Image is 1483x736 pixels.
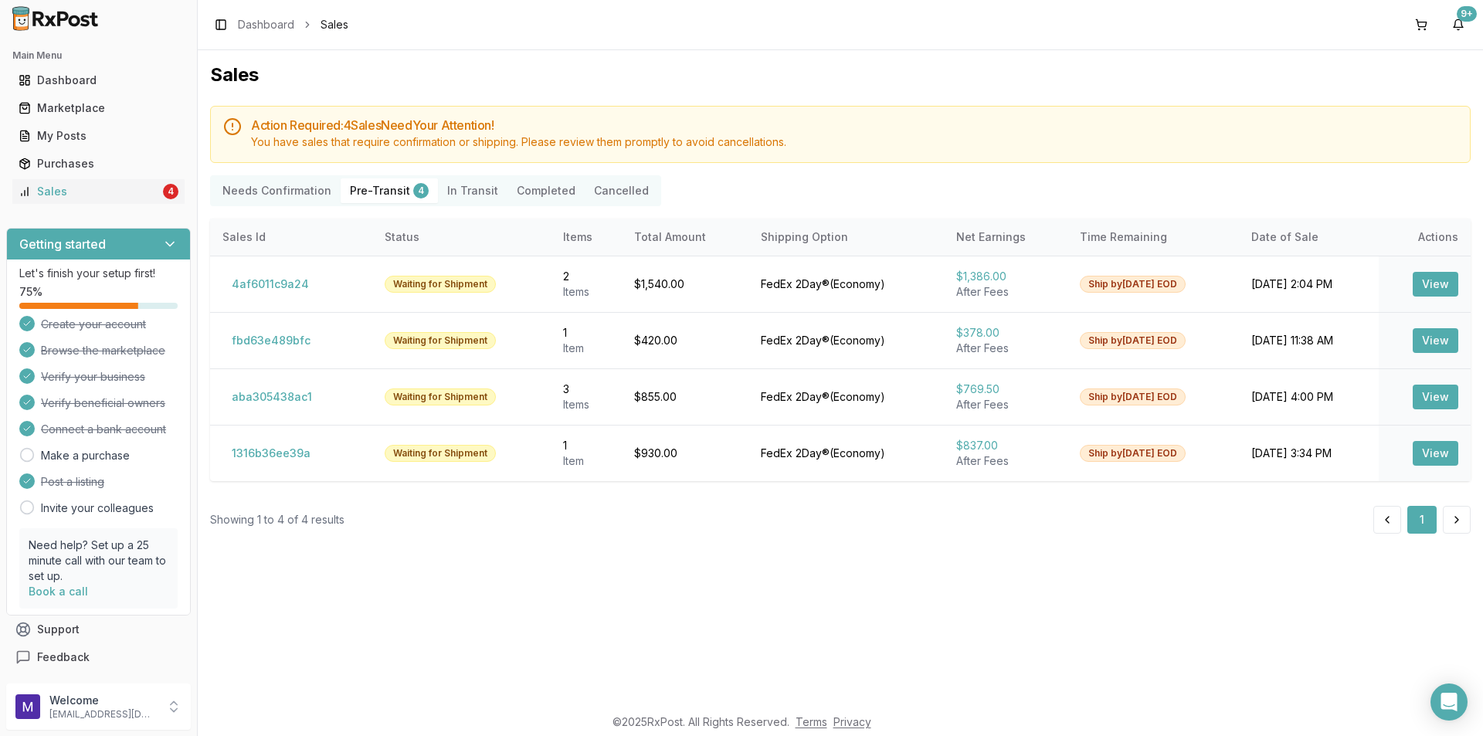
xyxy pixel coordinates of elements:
[1251,389,1366,405] div: [DATE] 4:00 PM
[761,333,932,348] div: FedEx 2Day® ( Economy )
[19,100,178,116] div: Marketplace
[563,284,609,300] div: Item s
[49,693,157,708] p: Welcome
[956,438,1055,453] div: $837.00
[12,66,185,94] a: Dashboard
[1080,388,1186,405] div: Ship by [DATE] EOD
[210,219,372,256] th: Sales Id
[213,178,341,203] button: Needs Confirmation
[19,73,178,88] div: Dashboard
[585,178,658,203] button: Cancelled
[1067,219,1239,256] th: Time Remaining
[41,343,165,358] span: Browse the marketplace
[1379,219,1471,256] th: Actions
[6,124,191,148] button: My Posts
[29,585,88,598] a: Book a call
[372,219,551,256] th: Status
[6,96,191,120] button: Marketplace
[385,276,496,293] div: Waiting for Shipment
[385,332,496,349] div: Waiting for Shipment
[956,284,1055,300] div: After Fees
[6,151,191,176] button: Purchases
[19,284,42,300] span: 75 %
[341,178,438,203] button: Pre-Transit
[37,650,90,665] span: Feedback
[321,17,348,32] span: Sales
[634,276,736,292] div: $1,540.00
[833,715,871,728] a: Privacy
[956,397,1055,412] div: After Fees
[222,272,318,297] button: 4af6011c9a24
[507,178,585,203] button: Completed
[563,325,609,341] div: 1
[748,219,944,256] th: Shipping Option
[1457,6,1477,22] div: 9+
[41,317,146,332] span: Create your account
[238,17,294,32] a: Dashboard
[1413,272,1458,297] button: View
[1407,506,1437,534] button: 1
[19,266,178,281] p: Let's finish your setup first!
[41,422,166,437] span: Connect a bank account
[19,128,178,144] div: My Posts
[622,219,748,256] th: Total Amount
[956,453,1055,469] div: After Fees
[1413,385,1458,409] button: View
[413,183,429,198] div: 4
[19,184,160,199] div: Sales
[761,276,932,292] div: FedEx 2Day® ( Economy )
[12,178,185,205] a: Sales4
[19,156,178,171] div: Purchases
[944,219,1067,256] th: Net Earnings
[6,179,191,204] button: Sales4
[6,6,105,31] img: RxPost Logo
[49,708,157,721] p: [EMAIL_ADDRESS][DOMAIN_NAME]
[1446,12,1471,37] button: 9+
[6,643,191,671] button: Feedback
[563,341,609,356] div: Item
[761,446,932,461] div: FedEx 2Day® ( Economy )
[956,325,1055,341] div: $378.00
[634,389,736,405] div: $855.00
[634,446,736,461] div: $930.00
[15,694,40,719] img: User avatar
[12,150,185,178] a: Purchases
[1251,446,1366,461] div: [DATE] 3:34 PM
[12,122,185,150] a: My Posts
[385,388,496,405] div: Waiting for Shipment
[163,184,178,199] div: 4
[563,438,609,453] div: 1
[41,395,165,411] span: Verify beneficial owners
[956,341,1055,356] div: After Fees
[19,235,106,253] h3: Getting started
[956,382,1055,397] div: $769.50
[238,17,348,32] nav: breadcrumb
[222,385,321,409] button: aba305438ac1
[796,715,827,728] a: Terms
[1080,445,1186,462] div: Ship by [DATE] EOD
[634,333,736,348] div: $420.00
[563,269,609,284] div: 2
[41,474,104,490] span: Post a listing
[222,441,320,466] button: 1316b36ee39a
[29,538,168,584] p: Need help? Set up a 25 minute call with our team to set up.
[210,63,1471,87] h1: Sales
[761,389,932,405] div: FedEx 2Day® ( Economy )
[6,616,191,643] button: Support
[438,178,507,203] button: In Transit
[1413,441,1458,466] button: View
[1080,332,1186,349] div: Ship by [DATE] EOD
[1239,219,1379,256] th: Date of Sale
[6,68,191,93] button: Dashboard
[1430,683,1468,721] div: Open Intercom Messenger
[1080,276,1186,293] div: Ship by [DATE] EOD
[251,119,1458,131] h5: Action Required: 4 Sale s Need Your Attention!
[251,134,1458,150] div: You have sales that require confirmation or shipping. Please review them promptly to avoid cancel...
[551,219,622,256] th: Items
[1251,333,1366,348] div: [DATE] 11:38 AM
[956,269,1055,284] div: $1,386.00
[210,512,344,527] div: Showing 1 to 4 of 4 results
[563,397,609,412] div: Item s
[12,49,185,62] h2: Main Menu
[1251,276,1366,292] div: [DATE] 2:04 PM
